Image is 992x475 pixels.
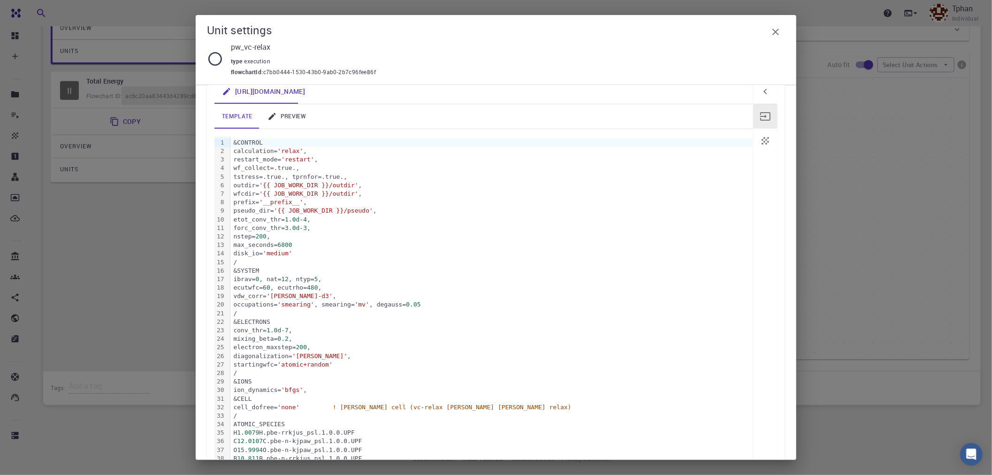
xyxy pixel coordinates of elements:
[214,300,226,309] div: 20
[230,429,753,437] div: H H.pbe-rrkjus_psl.1.0.0.UPF
[230,292,753,300] div: vdw_corr= ,
[214,360,226,369] div: 27
[230,386,753,394] div: ion_dynamics= ,
[214,258,226,267] div: 15
[285,224,299,231] span: 3.0d
[214,104,260,129] a: template
[259,182,358,189] span: '{{ JOB_WORK_DIR }}/outdir'
[230,147,753,155] div: calculation= ,
[214,249,226,258] div: 14
[267,327,281,334] span: 1.0d
[214,318,226,326] div: 22
[285,327,289,334] span: 7
[230,446,753,454] div: O O.pbe-n-kjpaw_psl.1.0.0.UPF
[230,454,753,463] div: B B.pbe-n-rrkjus_psl.1.0.0.UPF
[281,156,314,163] span: 'restart'
[355,301,369,308] span: 'mv'
[230,412,753,420] div: /
[237,429,259,436] span: 1.0079
[230,207,753,215] div: pseudo_dir= ,
[230,173,753,181] div: tstress=.true., tprnfor=.true.,
[333,404,572,411] span: ! [PERSON_NAME] cell (vc-relax [PERSON_NAME] [PERSON_NAME] relax)
[230,360,753,369] div: startingwfc=
[231,57,244,65] span: type
[406,301,420,308] span: 0.05
[277,404,299,411] span: 'none'
[314,276,318,283] span: 5
[960,443,983,466] div: Open Intercom Messenger
[259,190,358,197] span: '{{ JOB_WORK_DIR }}/outdir'
[230,352,753,360] div: diagonalization= ,
[230,369,753,377] div: /
[214,309,226,318] div: 21
[230,164,753,172] div: wf_collect=.true.,
[231,41,778,53] p: pw_vc-relax
[214,190,226,198] div: 7
[230,300,753,309] div: occupations= , smearing= , degauss=
[230,275,753,283] div: ibrav= , nat= , ntyp= ,
[214,207,226,215] div: 9
[237,446,263,453] span: 15.9994
[214,386,226,394] div: 30
[214,395,226,403] div: 31
[230,138,753,147] div: &CONTROL
[263,250,292,257] span: 'medium'
[263,284,270,291] span: 60
[214,241,226,249] div: 13
[281,386,303,393] span: 'bfgs'
[277,241,292,248] span: 6800
[303,216,307,223] span: 4
[214,412,226,420] div: 33
[277,147,303,154] span: 'relax'
[230,343,753,352] div: electron_maxstep= ,
[214,147,226,155] div: 2
[214,335,226,343] div: 24
[274,207,373,214] span: '{{ JOB_WORK_DIR }}/pseudo'
[214,267,226,275] div: 16
[277,301,314,308] span: 'smearing'
[255,233,266,240] span: 200
[214,232,226,241] div: 12
[230,155,753,164] div: restart_mode= ,
[20,7,47,15] span: Hỗ trợ
[214,181,226,190] div: 6
[244,57,275,65] span: execution
[230,335,753,343] div: mixing_beta= ,
[214,155,226,164] div: 3
[214,292,226,300] div: 19
[230,267,753,275] div: &SYSTEM
[214,283,226,292] div: 18
[214,138,226,147] div: 1
[230,190,753,198] div: wfcdir= ,
[277,361,332,368] span: 'atomic+random'
[230,318,753,326] div: &ELECTRONS
[263,68,376,77] span: c7bb0444-1530-43b0-9ab0-2b7c96fee86f
[230,420,753,429] div: ATOMIC_SPECIES
[214,164,226,172] div: 4
[230,309,753,318] div: /
[307,284,318,291] span: 480
[214,377,226,386] div: 29
[214,420,226,429] div: 34
[230,215,753,224] div: etot_conv_thr= - ,
[230,198,753,207] div: prefix= ,
[214,352,226,360] div: 26
[214,173,226,181] div: 5
[230,437,753,445] div: C C.pbe-n-kjpaw_psl.1.0.0.UPF
[230,283,753,292] div: ecutwfc= , ecutrho= ,
[214,429,226,437] div: 35
[281,276,289,283] span: 12
[231,68,263,77] span: flowchartId :
[214,224,226,232] div: 11
[292,352,347,360] span: '[PERSON_NAME]'
[259,199,303,206] span: '__prefix__'
[230,181,753,190] div: outdir= ,
[277,335,288,342] span: 0.2
[214,215,226,224] div: 10
[214,79,313,104] a: Double-click to edit
[230,241,753,249] div: max_seconds=
[296,344,307,351] span: 200
[230,326,753,335] div: conv_thr= - ,
[230,249,753,258] div: disk_io=
[214,437,226,445] div: 36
